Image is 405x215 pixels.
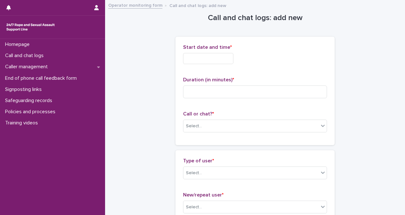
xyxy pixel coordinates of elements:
p: Training videos [3,120,43,126]
span: Duration (in minutes) [183,77,234,82]
p: Safeguarding records [3,98,57,104]
div: Select... [186,123,202,130]
p: Homepage [3,41,35,48]
h1: Call and chat logs: add new [175,13,335,23]
p: Signposting links [3,86,47,93]
p: End of phone call feedback form [3,75,82,81]
a: Operator monitoring form [108,1,162,9]
p: Call and chat logs: add new [169,2,226,9]
p: Call and chat logs [3,53,49,59]
span: Call or chat? [183,111,214,116]
span: Start date and time [183,45,232,50]
p: Policies and processes [3,109,60,115]
span: New/repeat user [183,192,224,197]
span: Type of user [183,158,214,163]
div: Select... [186,204,202,211]
div: Select... [186,170,202,176]
img: rhQMoQhaT3yELyF149Cw [5,21,56,33]
p: Caller management [3,64,53,70]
